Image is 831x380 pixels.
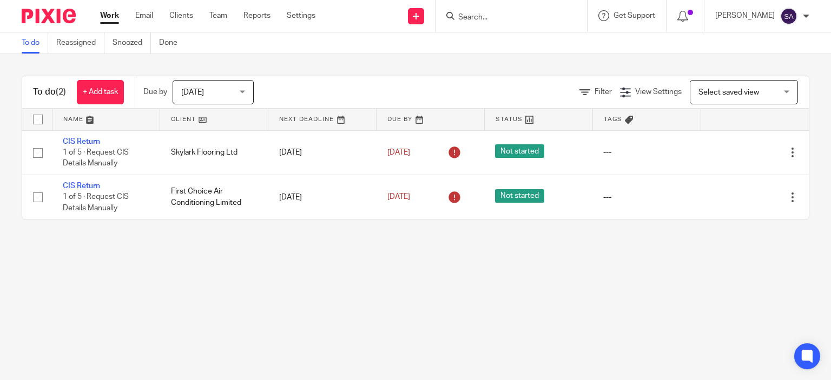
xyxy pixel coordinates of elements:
a: + Add task [77,80,124,104]
td: [DATE] [268,175,377,219]
a: Email [135,10,153,21]
span: Not started [495,189,544,203]
img: Pixie [22,9,76,23]
a: CIS Return [63,138,100,145]
a: Done [159,32,186,54]
img: svg%3E [780,8,797,25]
span: Select saved view [698,89,759,96]
span: Tags [604,116,622,122]
span: 1 of 5 · Request CIS Details Manually [63,149,129,168]
span: Not started [495,144,544,158]
a: Work [100,10,119,21]
span: (2) [56,88,66,96]
span: Get Support [614,12,655,19]
span: [DATE] [387,149,410,156]
span: Filter [595,88,612,96]
p: Due by [143,86,167,97]
td: Skylark Flooring Ltd [160,130,268,175]
span: [DATE] [181,89,204,96]
a: CIS Return [63,182,100,190]
p: [PERSON_NAME] [715,10,775,21]
span: 1 of 5 · Request CIS Details Manually [63,194,129,212]
td: [DATE] [268,130,377,175]
span: [DATE] [387,194,410,201]
a: To do [22,32,48,54]
a: Reports [243,10,271,21]
a: Snoozed [113,32,151,54]
div: --- [603,147,690,158]
a: Clients [169,10,193,21]
a: Reassigned [56,32,104,54]
a: Team [209,10,227,21]
span: View Settings [635,88,682,96]
td: First Choice Air Conditioning Limited [160,175,268,219]
input: Search [457,13,555,23]
a: Settings [287,10,315,21]
div: --- [603,192,690,203]
h1: To do [33,86,66,98]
